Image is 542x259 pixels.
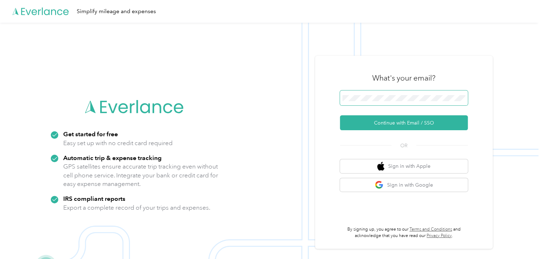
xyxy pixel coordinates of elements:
[63,195,125,202] strong: IRS compliant reports
[340,115,468,130] button: Continue with Email / SSO
[63,139,173,148] p: Easy set up with no credit card required
[63,203,210,212] p: Export a complete record of your trips and expenses.
[63,154,162,161] strong: Automatic trip & expense tracking
[372,73,435,83] h3: What's your email?
[340,226,468,239] p: By signing up, you agree to our and acknowledge that you have read our .
[63,130,118,138] strong: Get started for free
[340,178,468,192] button: google logoSign in with Google
[340,159,468,173] button: apple logoSign in with Apple
[375,181,384,189] img: google logo
[391,142,416,149] span: OR
[77,7,156,16] div: Simplify mileage and expenses
[410,227,452,232] a: Terms and Conditions
[427,233,452,238] a: Privacy Policy
[63,162,218,188] p: GPS satellites ensure accurate trip tracking even without cell phone service. Integrate your bank...
[377,162,384,171] img: apple logo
